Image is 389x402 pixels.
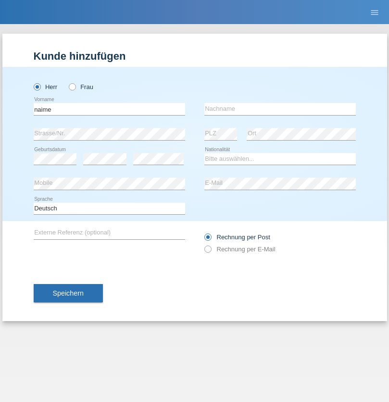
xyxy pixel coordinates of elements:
[34,83,58,91] label: Herr
[69,83,75,90] input: Frau
[204,246,276,253] label: Rechnung per E-Mail
[34,284,103,302] button: Speichern
[204,233,211,246] input: Rechnung per Post
[69,83,93,91] label: Frau
[34,83,40,90] input: Herr
[370,8,379,17] i: menu
[204,246,211,258] input: Rechnung per E-Mail
[365,9,384,15] a: menu
[34,50,356,62] h1: Kunde hinzufügen
[53,289,84,297] span: Speichern
[204,233,270,241] label: Rechnung per Post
